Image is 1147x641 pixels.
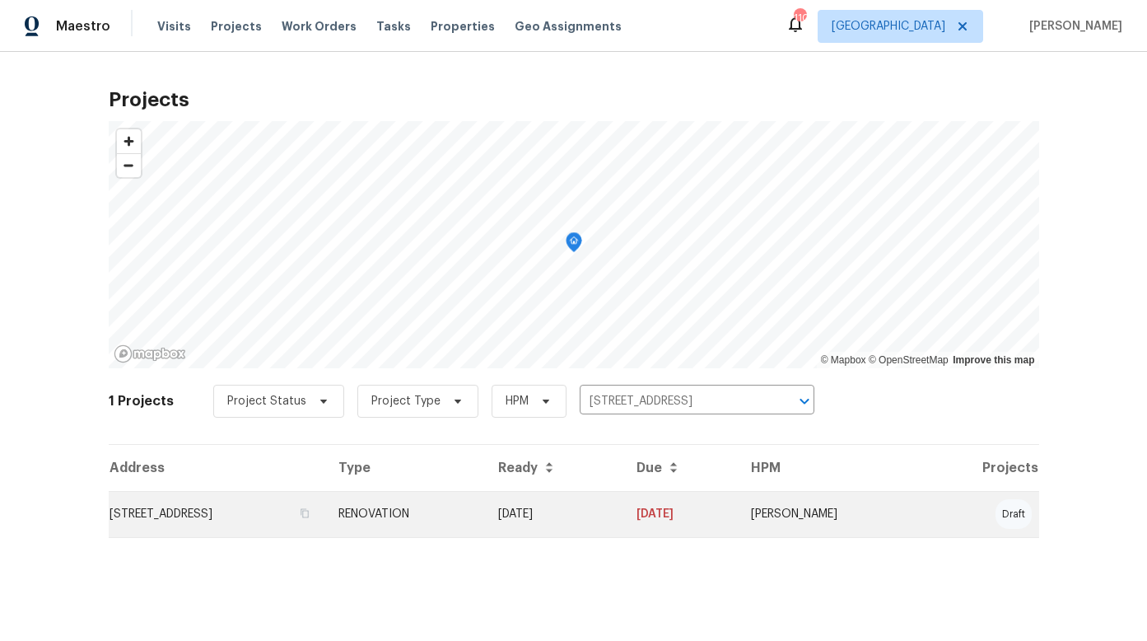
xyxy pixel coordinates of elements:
[282,18,357,35] span: Work Orders
[623,491,739,537] td: [DATE]
[114,344,186,363] a: Mapbox homepage
[794,10,805,26] div: 110
[109,121,1039,368] canvas: Map
[953,354,1034,366] a: Improve this map
[227,393,306,409] span: Project Status
[515,18,622,35] span: Geo Assignments
[431,18,495,35] span: Properties
[738,445,923,491] th: HPM
[109,491,325,537] td: [STREET_ADDRESS]
[376,21,411,32] span: Tasks
[371,393,441,409] span: Project Type
[566,232,582,258] div: Map marker
[485,491,623,537] td: Acq COE 2025-09-29T00:00:00.000Z
[506,393,529,409] span: HPM
[832,18,945,35] span: [GEOGRAPHIC_DATA]
[325,445,485,491] th: Type
[117,129,141,153] button: Zoom in
[1023,18,1122,35] span: [PERSON_NAME]
[109,445,325,491] th: Address
[924,445,1039,491] th: Projects
[793,390,816,413] button: Open
[995,499,1032,529] div: draft
[623,445,739,491] th: Due
[821,354,866,366] a: Mapbox
[211,18,262,35] span: Projects
[117,153,141,177] button: Zoom out
[485,445,623,491] th: Ready
[869,354,949,366] a: OpenStreetMap
[109,91,1039,108] h2: Projects
[325,491,485,537] td: RENOVATION
[56,18,110,35] span: Maestro
[297,506,312,521] button: Copy Address
[117,154,141,177] span: Zoom out
[109,393,174,409] h2: 1 Projects
[738,491,923,537] td: [PERSON_NAME]
[157,18,191,35] span: Visits
[580,389,768,414] input: Search projects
